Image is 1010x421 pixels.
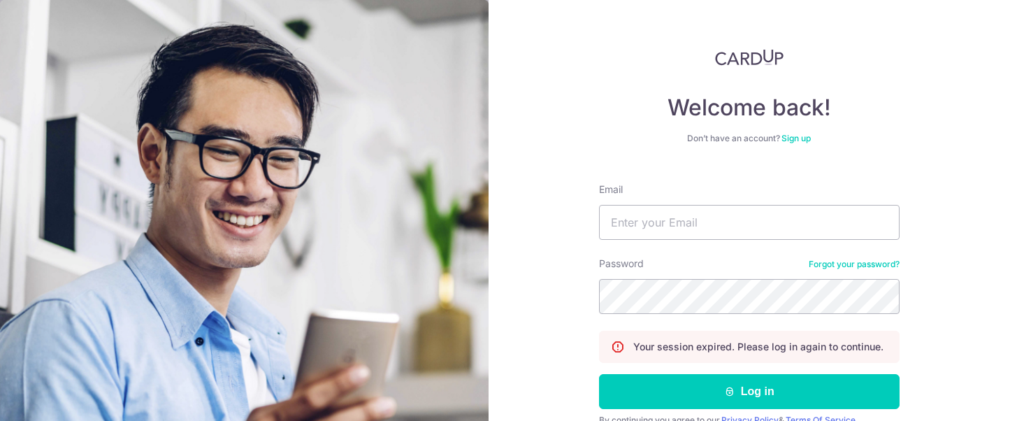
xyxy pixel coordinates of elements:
button: Log in [599,374,900,409]
a: Forgot your password? [809,259,900,270]
label: Password [599,257,644,271]
h4: Welcome back! [599,94,900,122]
div: Don’t have an account? [599,133,900,144]
p: Your session expired. Please log in again to continue. [633,340,883,354]
label: Email [599,183,623,197]
img: CardUp Logo [715,49,784,66]
input: Enter your Email [599,205,900,240]
a: Sign up [781,133,811,143]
